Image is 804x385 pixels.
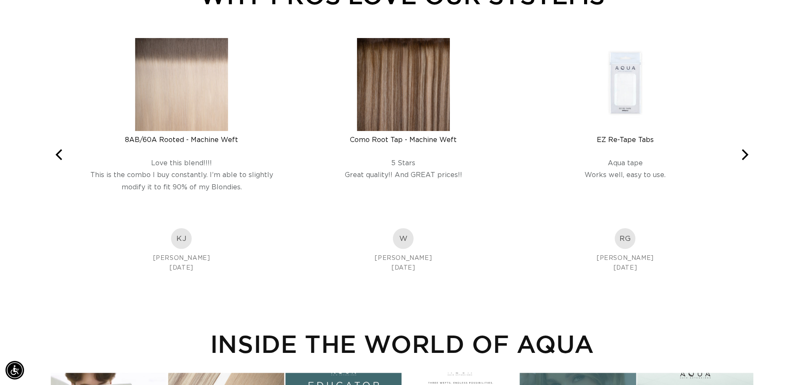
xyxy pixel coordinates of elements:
div: Como Root Tap - Machine Weft [299,136,508,144]
div: Love this blend!!!! [77,159,286,167]
div: 5 Stars [299,159,508,167]
a: 8AB/60A Rooted - Machine Weft [77,128,286,144]
img: Wyatt Profile Picture [393,228,414,249]
div: 8AB/60A Rooted - Machine Weft [77,136,286,144]
div: This is the combo I buy constantly. I’m able to slightly modify it to fit 90% of my Blondies. [77,169,286,228]
div: [DATE] [521,263,730,273]
div: Accessibility Menu [5,361,24,380]
h2: INSIDE THE WORLD OF AQUA [51,329,753,358]
div: RG [615,228,636,249]
div: [DATE] [77,263,286,273]
div: [DATE] [299,263,508,273]
div: EZ Re-Tape Tabs [521,136,730,144]
img: 8AB/60A Rooted - Machine Weft [135,38,228,131]
div: W [393,228,414,249]
iframe: Chat Widget [762,344,804,385]
div: Works well, easy to use. [521,169,730,228]
div: Great quality!! And GREAT prices!! [299,169,508,228]
img: Rachel G. Profile Picture [615,228,636,249]
button: Previous [51,146,69,164]
div: [PERSON_NAME] [299,254,508,263]
div: Aqua tape [521,159,730,167]
img: EZ Re-Tape Tabs [579,38,671,131]
button: Next [735,146,753,164]
img: Kim J. Profile Picture [171,228,192,249]
div: KJ [171,228,192,249]
div: [PERSON_NAME] [521,254,730,263]
img: Como Root Tap - Machine Weft [357,38,450,131]
div: [PERSON_NAME] [77,254,286,263]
